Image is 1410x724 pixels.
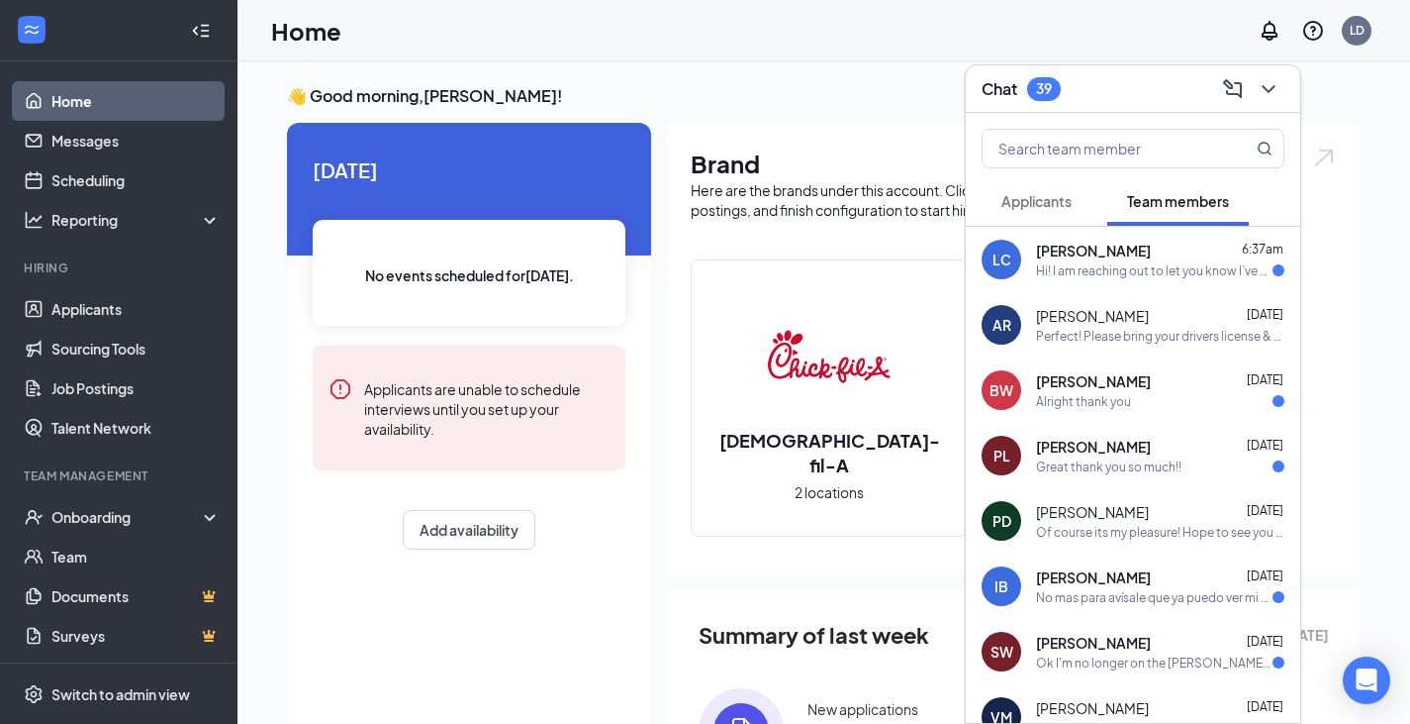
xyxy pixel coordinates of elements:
div: New applications [807,699,918,719]
h3: 👋 Good morning, [PERSON_NAME] ! [287,85,1361,107]
svg: Settings [24,684,44,704]
span: [DATE] [1247,503,1283,518]
div: Here are the brands under this account. Click into a brand to see your locations, managers, job p... [691,180,1337,220]
div: No mas para avísale que ya puedo ver mi orario [1036,589,1272,606]
span: [DATE] [1247,569,1283,583]
div: SW [990,642,1013,662]
a: Talent Network [51,408,221,448]
div: Applicants are unable to schedule interviews until you set up your availability. [364,377,610,439]
div: AR [992,315,1011,335]
h1: Brand [691,147,1337,180]
span: [PERSON_NAME] [1036,371,1151,391]
a: Job Postings [51,368,221,408]
span: 2 locations [795,481,864,503]
svg: Analysis [24,210,44,230]
svg: QuestionInfo [1301,19,1325,43]
span: [PERSON_NAME] [1036,633,1151,653]
svg: UserCheck [24,507,44,527]
img: Chick-fil-A [766,293,893,420]
div: 39 [1036,80,1052,97]
button: Add availability [403,510,535,550]
div: PD [992,511,1011,531]
div: LC [992,250,1011,269]
span: [PERSON_NAME] [1036,568,1151,587]
div: Onboarding [51,507,204,527]
span: [DATE] [1247,438,1283,453]
span: [DATE] [1247,307,1283,322]
span: [PERSON_NAME] [1036,241,1151,260]
a: Sourcing Tools [51,329,221,368]
a: DocumentsCrown [51,576,221,616]
div: Team Management [24,467,217,484]
span: [DATE] [1247,699,1283,714]
div: BW [989,380,1013,400]
span: Summary of last week [699,618,929,653]
a: Messages [51,121,221,160]
div: Switch to admin view [51,684,190,704]
span: [DATE] [1247,634,1283,649]
h1: Home [271,14,341,48]
h2: [DEMOGRAPHIC_DATA]-fil-A [692,428,967,477]
span: [PERSON_NAME] [1036,698,1149,718]
span: [PERSON_NAME] [1036,502,1149,522]
div: Alright thank you [1036,393,1131,410]
svg: ChevronDown [1257,77,1280,101]
span: Applicants [1001,192,1072,210]
span: Team members [1127,192,1229,210]
span: [PERSON_NAME] [1036,437,1151,457]
a: Applicants [51,289,221,329]
button: ComposeMessage [1217,73,1249,105]
div: IB [994,576,1008,596]
div: Great thank you so much!! [1036,459,1181,475]
span: No events scheduled for [DATE] . [365,264,574,286]
div: Of course its my pleasure! Hope to see you soon! [1036,524,1284,541]
div: Ok I'm no longer on the [PERSON_NAME] schedule so I'm now available for the new location! [1036,655,1272,672]
div: Hi! I am reaching out to let you know I’ve decided that I can’t continue working here. The schedu... [1036,262,1272,279]
h3: Chat [982,78,1017,100]
svg: WorkstreamLogo [22,20,42,40]
img: open.6027fd2a22e1237b5b06.svg [1311,147,1337,169]
svg: MagnifyingGlass [1257,141,1272,156]
span: [DATE] [313,155,625,185]
a: Team [51,537,221,576]
a: SurveysCrown [51,616,221,656]
div: PL [993,446,1010,465]
button: ChevronDown [1253,73,1284,105]
div: LD [1350,22,1364,39]
span: [DATE] [1247,372,1283,387]
svg: Notifications [1258,19,1281,43]
div: Reporting [51,210,222,230]
svg: Collapse [191,21,211,41]
a: Scheduling [51,160,221,200]
a: Home [51,81,221,121]
div: Perfect! Please bring your drivers license & social security card with you OR your passport! Look... [1036,328,1284,345]
div: Open Intercom Messenger [1343,657,1390,704]
svg: ComposeMessage [1221,77,1245,101]
svg: Error [329,377,352,401]
div: Hiring [24,259,217,276]
span: [PERSON_NAME] [1036,306,1149,326]
span: 6:37am [1242,242,1283,257]
input: Search team member [983,130,1217,167]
